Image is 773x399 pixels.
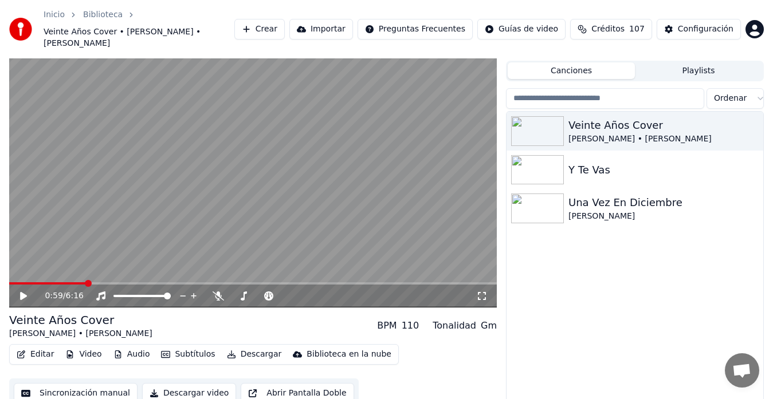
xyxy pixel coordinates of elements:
button: Canciones [508,62,635,79]
img: youka [9,18,32,41]
div: Gm [481,319,497,333]
button: Configuración [657,19,741,39]
div: 110 [402,319,419,333]
a: Biblioteca [83,9,123,21]
div: BPM [377,319,397,333]
button: Audio [109,346,155,362]
a: Chat abierto [725,353,759,388]
div: Configuración [678,23,733,35]
button: Guías de video [477,19,566,39]
a: Inicio [44,9,65,21]
div: Biblioteca en la nube [307,349,391,360]
div: [PERSON_NAME] • [PERSON_NAME] [568,133,759,145]
div: [PERSON_NAME] • [PERSON_NAME] [9,328,152,339]
button: Importar [289,19,353,39]
div: Tonalidad [433,319,476,333]
button: Créditos107 [570,19,652,39]
div: Veinte Años Cover [9,312,152,328]
button: Editar [12,346,58,362]
button: Crear [234,19,285,39]
div: / [45,290,72,302]
span: 6:16 [66,290,84,302]
span: Veinte Años Cover • [PERSON_NAME] • [PERSON_NAME] [44,26,234,49]
div: Veinte Años Cover [568,117,759,133]
span: 0:59 [45,290,62,302]
nav: breadcrumb [44,9,234,49]
span: Ordenar [714,93,747,104]
button: Subtítulos [156,346,219,362]
button: Preguntas Frecuentes [358,19,473,39]
span: Créditos [591,23,625,35]
span: 107 [629,23,645,35]
div: Una Vez En Diciembre [568,195,759,211]
button: Playlists [635,62,762,79]
div: [PERSON_NAME] [568,211,759,222]
button: Descargar [222,346,287,362]
button: Video [61,346,106,362]
div: Y Te Vas [568,162,759,178]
